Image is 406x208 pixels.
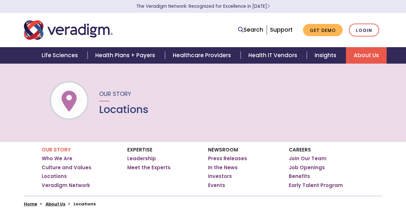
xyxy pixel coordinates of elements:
[289,182,343,189] a: Early Talent Program
[208,182,225,189] a: Events
[136,3,270,9] a: The Veradigm Network: Recognized for Excellence in [DATE]Learn More
[349,24,379,37] a: Login
[307,47,346,64] a: Insights
[303,24,343,36] a: Get Demo
[24,19,113,41] img: Veradigm logo
[165,47,241,64] a: Healthcare Providers
[346,47,387,64] a: About Us
[88,47,165,64] a: Health Plans + Payers
[24,201,37,207] a: Home
[270,26,293,34] a: Support
[241,47,307,64] a: Health IT Vendors
[34,47,88,64] a: Life Sciences
[46,201,65,207] a: About Us
[42,164,91,171] a: Culture and Values
[289,155,327,162] a: Join Our Team
[208,164,238,171] a: In the News
[267,3,270,9] span: Learn More
[42,155,72,162] a: Who We Are
[42,182,90,189] a: Veradigm Network
[208,173,232,180] a: Investors
[99,103,149,116] h1: Locations
[208,155,247,162] a: Press Releases
[289,164,325,171] a: Job Openings
[42,173,67,180] a: Locations
[127,164,171,171] a: Meet the Experts
[99,90,131,98] span: Our Story
[127,155,156,162] a: Leadership
[289,173,310,180] a: Benefits
[238,26,263,34] a: Search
